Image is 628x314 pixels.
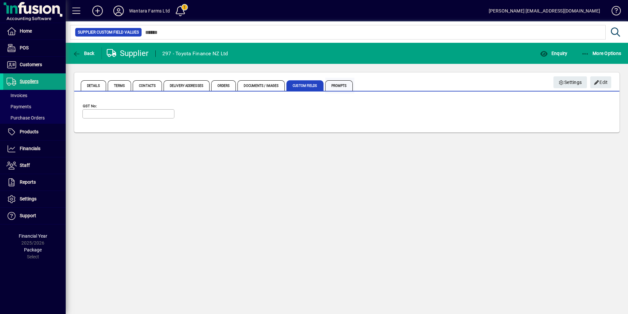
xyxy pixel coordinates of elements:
button: Edit [590,76,611,88]
span: Prompts [325,80,353,91]
div: Supplier [107,48,149,59]
div: [PERSON_NAME] [EMAIL_ADDRESS][DOMAIN_NAME] [489,6,600,16]
div: Wantara Farms Ltd [129,6,170,16]
span: Supplier Custom Field Values [78,29,139,36]
span: Settings [20,196,36,201]
div: 297 - Toyota Finance NZ Ltd [162,48,228,59]
span: Edit [594,77,608,88]
a: Reports [3,174,66,191]
span: Financial Year [19,233,47,239]
span: Package [24,247,42,252]
a: Products [3,124,66,140]
span: Support [20,213,36,218]
span: Purchase Orders [7,115,45,120]
a: Support [3,208,66,224]
span: Payments [7,104,31,109]
span: Customers [20,62,42,67]
a: Customers [3,57,66,73]
button: Settings [553,76,587,88]
span: Details [81,80,106,91]
a: Home [3,23,66,39]
span: Back [73,51,95,56]
span: Reports [20,179,36,185]
a: POS [3,40,66,56]
span: Terms [108,80,131,91]
span: Contacts [133,80,162,91]
button: Back [71,47,96,59]
a: Settings [3,191,66,207]
button: More Options [580,47,623,59]
span: POS [20,45,29,50]
span: Delivery Addresses [164,80,210,91]
span: Financials [20,146,40,151]
span: More Options [581,51,621,56]
span: Custom Fields [286,80,323,91]
button: Enquiry [538,47,569,59]
span: Staff [20,163,30,168]
mat-label: GST No: [83,104,97,108]
span: Orders [211,80,236,91]
span: Enquiry [540,51,567,56]
a: Purchase Orders [3,112,66,123]
span: Invoices [7,93,27,98]
span: Home [20,28,32,34]
span: Settings [559,77,582,88]
a: Financials [3,141,66,157]
span: Documents / Images [237,80,285,91]
a: Payments [3,101,66,112]
a: Knowledge Base [607,1,620,23]
a: Invoices [3,90,66,101]
a: Staff [3,157,66,174]
span: Products [20,129,38,134]
button: Profile [108,5,129,17]
button: Add [87,5,108,17]
span: Suppliers [20,79,38,84]
app-page-header-button: Back [66,47,102,59]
